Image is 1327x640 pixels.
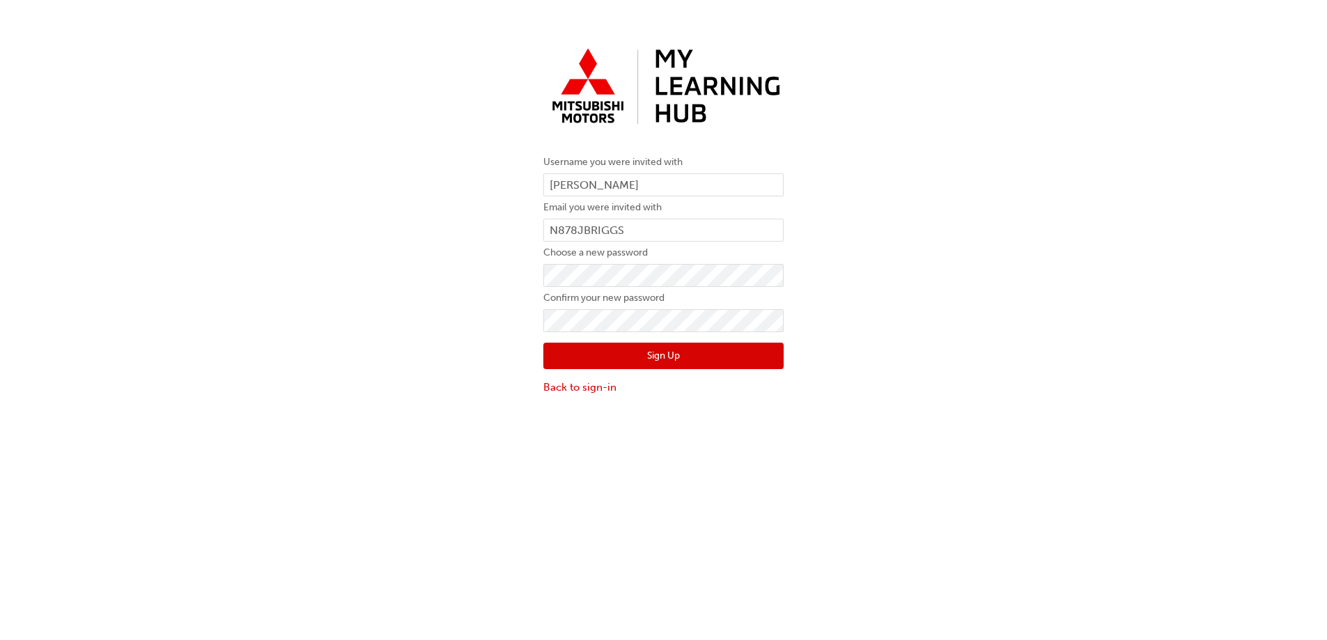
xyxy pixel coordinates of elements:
a: Back to sign-in [543,380,784,396]
label: Email you were invited with [543,199,784,216]
label: Choose a new password [543,244,784,261]
input: Username [543,173,784,197]
label: Username you were invited with [543,154,784,171]
button: Sign Up [543,343,784,369]
label: Confirm your new password [543,290,784,306]
img: mmal [543,42,784,133]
